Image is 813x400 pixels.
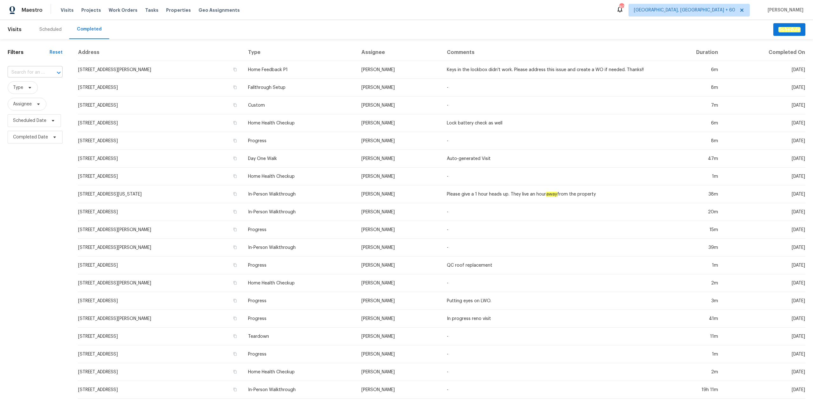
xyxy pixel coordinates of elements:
[232,244,238,250] button: Copy Address
[54,68,63,77] button: Open
[198,7,240,13] span: Geo Assignments
[442,168,660,185] td: -
[723,97,805,114] td: [DATE]
[243,381,356,399] td: In-Person Walkthrough
[232,369,238,375] button: Copy Address
[723,150,805,168] td: [DATE]
[660,221,723,239] td: 15m
[243,168,356,185] td: Home Health Checkup
[356,328,442,345] td: [PERSON_NAME]
[723,381,805,399] td: [DATE]
[22,7,43,13] span: Maestro
[232,387,238,392] button: Copy Address
[232,262,238,268] button: Copy Address
[243,239,356,257] td: In-Person Walkthrough
[356,185,442,203] td: [PERSON_NAME]
[243,203,356,221] td: In-Person Walkthrough
[356,239,442,257] td: [PERSON_NAME]
[78,132,243,150] td: [STREET_ADDRESS]
[78,79,243,97] td: [STREET_ADDRESS]
[243,79,356,97] td: Fallthrough Setup
[243,363,356,381] td: Home Health Checkup
[356,274,442,292] td: [PERSON_NAME]
[78,203,243,221] td: [STREET_ADDRESS]
[723,44,805,61] th: Completed On
[356,168,442,185] td: [PERSON_NAME]
[356,310,442,328] td: [PERSON_NAME]
[619,4,624,10] div: 803
[356,221,442,239] td: [PERSON_NAME]
[442,257,660,274] td: QC roof replacement
[660,44,723,61] th: Duration
[546,192,557,197] em: away
[232,333,238,339] button: Copy Address
[723,239,805,257] td: [DATE]
[356,44,442,61] th: Assignee
[723,274,805,292] td: [DATE]
[243,44,356,61] th: Type
[442,239,660,257] td: -
[356,114,442,132] td: [PERSON_NAME]
[660,97,723,114] td: 7m
[442,292,660,310] td: Putting eyes on LWO.
[232,67,238,72] button: Copy Address
[243,345,356,363] td: Progress
[356,292,442,310] td: [PERSON_NAME]
[660,328,723,345] td: 11m
[442,310,660,328] td: In progress reno visit
[660,185,723,203] td: 38m
[232,351,238,357] button: Copy Address
[634,7,735,13] span: [GEOGRAPHIC_DATA], [GEOGRAPHIC_DATA] + 60
[660,292,723,310] td: 3m
[442,185,660,203] td: Please give a 1 hour heads up. They live an hour from the property
[243,97,356,114] td: Custom
[723,221,805,239] td: [DATE]
[232,227,238,232] button: Copy Address
[356,345,442,363] td: [PERSON_NAME]
[773,23,805,36] button: Schedule
[356,257,442,274] td: [PERSON_NAME]
[13,134,48,140] span: Completed Date
[723,363,805,381] td: [DATE]
[723,79,805,97] td: [DATE]
[723,345,805,363] td: [DATE]
[13,84,23,91] span: Type
[356,203,442,221] td: [PERSON_NAME]
[243,221,356,239] td: Progress
[660,239,723,257] td: 39m
[232,120,238,126] button: Copy Address
[78,150,243,168] td: [STREET_ADDRESS]
[78,274,243,292] td: [STREET_ADDRESS][PERSON_NAME]
[232,173,238,179] button: Copy Address
[78,97,243,114] td: [STREET_ADDRESS]
[723,310,805,328] td: [DATE]
[232,84,238,90] button: Copy Address
[243,61,356,79] td: Home Feedback P1
[78,310,243,328] td: [STREET_ADDRESS][PERSON_NAME]
[660,310,723,328] td: 41m
[8,23,22,37] span: Visits
[78,345,243,363] td: [STREET_ADDRESS]
[232,316,238,321] button: Copy Address
[660,257,723,274] td: 1m
[442,328,660,345] td: -
[232,156,238,161] button: Copy Address
[109,7,138,13] span: Work Orders
[243,150,356,168] td: Day One Walk
[39,26,62,33] div: Scheduled
[243,257,356,274] td: Progress
[442,44,660,61] th: Comments
[78,239,243,257] td: [STREET_ADDRESS][PERSON_NAME]
[232,102,238,108] button: Copy Address
[660,345,723,363] td: 1m
[660,203,723,221] td: 20m
[13,101,32,107] span: Assignee
[442,221,660,239] td: -
[778,27,800,32] em: Schedule
[442,203,660,221] td: -
[356,381,442,399] td: [PERSON_NAME]
[723,132,805,150] td: [DATE]
[442,114,660,132] td: Lock battery check as well
[723,168,805,185] td: [DATE]
[78,114,243,132] td: [STREET_ADDRESS]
